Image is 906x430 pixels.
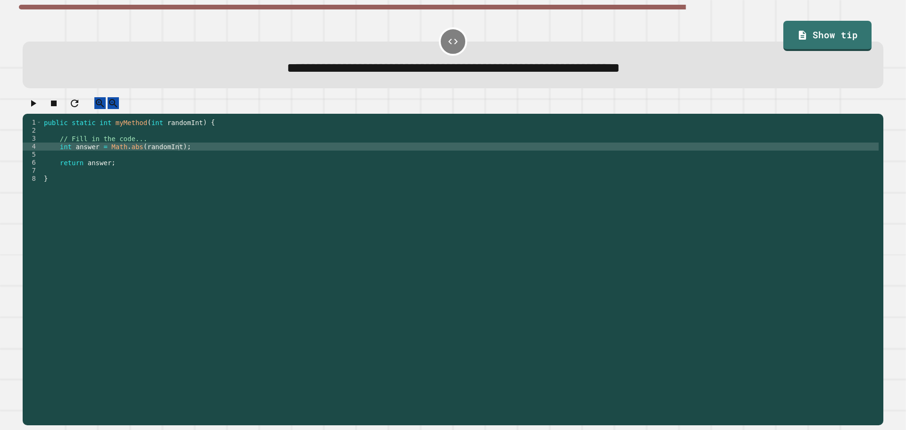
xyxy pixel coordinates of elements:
[23,118,42,126] div: 1
[783,21,871,51] a: Show tip
[23,159,42,167] div: 6
[36,118,42,126] span: Toggle code folding, rows 1 through 8
[23,143,42,151] div: 4
[23,151,42,159] div: 5
[23,135,42,143] div: 3
[23,126,42,135] div: 2
[23,167,42,175] div: 7
[23,175,42,183] div: 8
